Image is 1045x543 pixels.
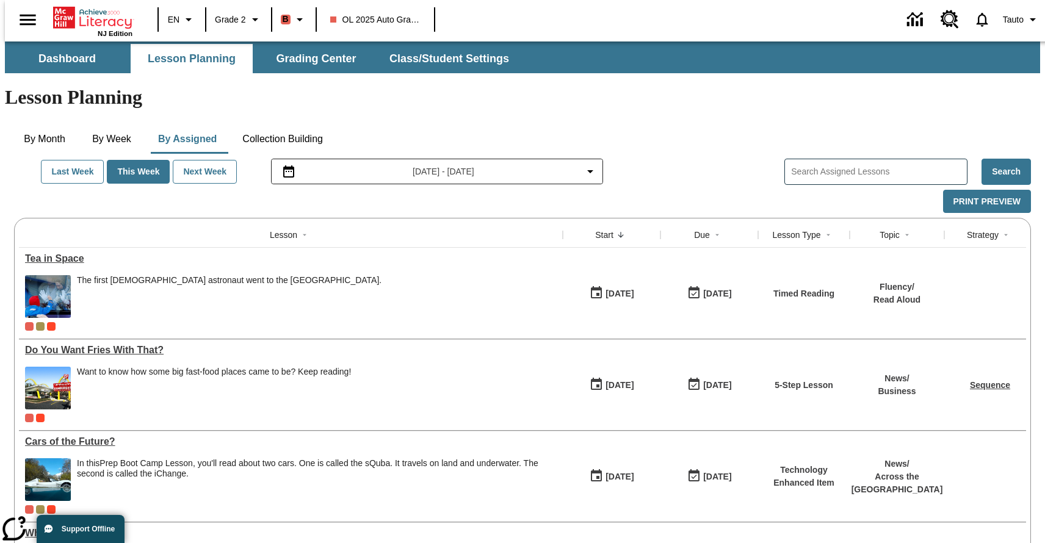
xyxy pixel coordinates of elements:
span: Tauto [1003,13,1024,26]
a: Do You Want Fries With That?, Lessons [25,345,557,356]
p: Timed Reading [773,287,834,300]
button: Boost Class color is flamingo. Change class color [276,9,312,31]
img: An astronaut, the first from the United Kingdom to travel to the International Space Station, wav... [25,275,71,318]
button: Sort [613,228,628,242]
div: Current Class [25,505,34,514]
div: [DATE] [606,378,634,393]
div: [DATE] [606,469,634,484]
span: NJ Edition [98,30,132,37]
button: 08/01/26: Last day the lesson can be accessed [683,465,736,488]
img: High-tech automobile treading water. [25,458,71,501]
div: [DATE] [703,286,731,301]
button: Grading Center [255,44,377,73]
div: SubNavbar [5,44,520,73]
a: Tea in Space, Lessons [25,253,557,264]
a: Cars of the Future? , Lessons [25,436,557,447]
button: Support Offline [37,515,125,543]
div: Cars of the Future? [25,436,557,447]
button: Dashboard [6,44,128,73]
button: Select the date range menu item [277,164,598,179]
p: Across the [GEOGRAPHIC_DATA] [852,470,943,496]
div: Test 1 [47,505,56,514]
button: Next Week [173,160,237,184]
a: Data Center [900,3,933,37]
button: Open side menu [10,2,46,38]
span: [DATE] - [DATE] [413,165,474,178]
button: This Week [107,160,170,184]
button: Sort [821,228,836,242]
button: 07/01/25: First time the lesson was available [585,465,638,488]
button: Class/Student Settings [380,44,519,73]
div: Home [53,4,132,37]
p: Read Aloud [873,293,920,306]
button: Lesson Planning [131,44,253,73]
a: Notifications [966,4,998,35]
div: Current Class [25,322,34,331]
div: Strategy [967,229,999,241]
div: Test 1 [36,414,45,422]
div: Want to know how some big fast-food places came to be? Keep reading! [77,367,351,377]
div: [DATE] [703,469,731,484]
span: Support Offline [62,525,115,533]
svg: Collapse Date Range Filter [583,164,598,179]
testabrev: Prep Boot Camp Lesson, you'll read about two cars. One is called the sQuba. It travels on land an... [77,458,538,478]
button: Profile/Settings [998,9,1045,31]
a: Resource Center, Will open in new tab [933,3,966,36]
a: What's the Big Idea?, Lessons [25,528,557,539]
span: Lesson Planning [148,52,236,66]
div: Test 1 [47,322,56,331]
div: SubNavbar [5,41,1040,73]
div: 2025 Auto Grade 1 [36,322,45,331]
p: Technology Enhanced Item [764,464,844,489]
div: The first [DEMOGRAPHIC_DATA] astronaut went to the [GEOGRAPHIC_DATA]. [77,275,381,286]
button: Last Week [41,160,104,184]
div: Lesson Type [772,229,820,241]
p: 5-Step Lesson [775,379,833,392]
div: [DATE] [606,286,634,301]
div: The first British astronaut went to the International Space Station. [77,275,381,318]
span: In this Prep Boot Camp Lesson, you'll read about two cars. One is called the sQuba. It travels on... [77,458,557,501]
span: Grading Center [276,52,356,66]
div: In this [77,458,557,479]
button: Sort [900,228,914,242]
p: Business [878,385,916,398]
div: Start [595,229,613,241]
button: By Month [14,124,75,154]
div: Due [694,229,710,241]
button: Grade: Grade 2, Select a grade [210,9,267,31]
div: 2025 Auto Grade 1 [36,505,45,514]
button: 10/12/25: Last day the lesson can be accessed [683,282,736,305]
p: Fluency / [873,281,920,293]
div: Do You Want Fries With That? [25,345,557,356]
button: 07/14/25: First time the lesson was available [585,373,638,397]
button: Print Preview [943,190,1031,214]
p: News / [852,458,943,470]
span: OL 2025 Auto Grade 2 [330,13,421,26]
h1: Lesson Planning [5,86,1040,109]
div: Want to know how some big fast-food places came to be? Keep reading! [77,367,351,409]
button: 10/06/25: First time the lesson was available [585,282,638,305]
a: Home [53,5,132,30]
span: Grade 2 [215,13,246,26]
div: [DATE] [703,378,731,393]
img: One of the first McDonald's stores, with the iconic red sign and golden arches. [25,367,71,409]
button: Search [982,159,1031,185]
button: Language: EN, Select a language [162,9,201,31]
div: What's the Big Idea? [25,528,557,539]
p: News / [878,372,916,385]
div: Topic [880,229,900,241]
button: By Assigned [148,124,226,154]
span: B [283,12,289,27]
button: Sort [999,228,1013,242]
button: Sort [297,228,312,242]
div: Current Class [25,414,34,422]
